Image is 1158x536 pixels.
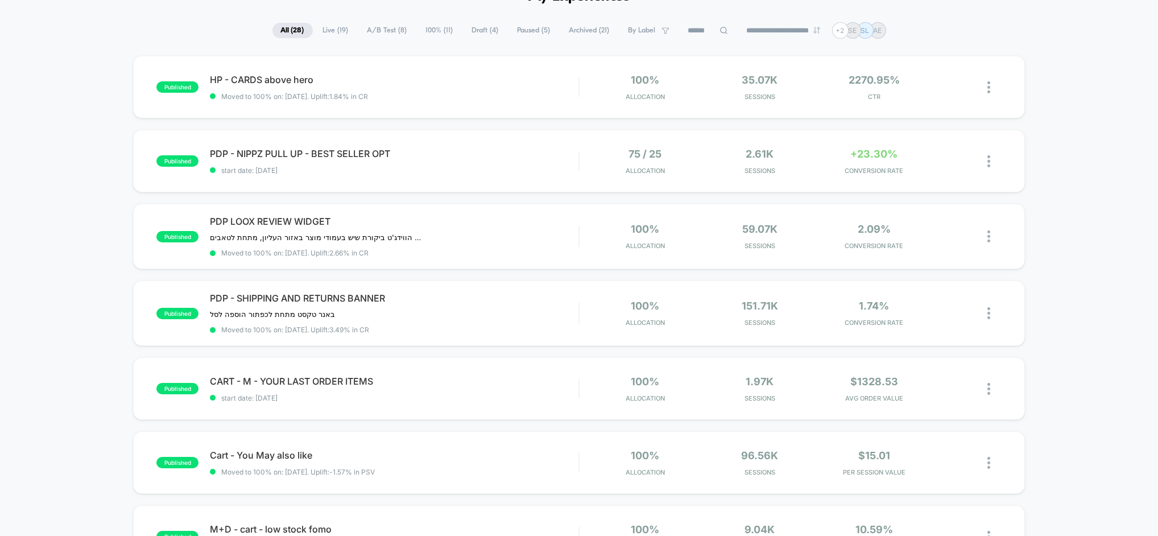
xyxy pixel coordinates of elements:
span: 100% ( 11 ) [417,23,462,38]
span: AVG ORDER VALUE [820,394,928,402]
span: 100% [631,223,659,235]
img: close [987,457,990,469]
img: close [987,81,990,93]
span: PDP LOOX REVIEW WIDGET [210,216,578,227]
span: All ( 28 ) [272,23,313,38]
span: Sessions [705,319,814,327]
img: close [987,230,990,242]
span: Allocation [626,394,665,402]
span: $1328.53 [850,376,898,387]
span: 1.74% [859,300,889,312]
img: end [813,27,820,34]
span: M+D - cart - low stock fomo [210,523,578,535]
span: Allocation [626,242,665,250]
span: $15.01 [858,450,890,461]
span: published [156,383,198,394]
span: הזזת הווידג'ט ביקורת שיש בעמודי מוצר באזור העליון, מתחת לטאבים. [210,233,421,242]
img: close [987,155,990,167]
span: Allocation [626,468,665,476]
span: CTR [820,93,928,101]
span: Cart - You May also like [210,450,578,461]
span: 2.09% [858,223,891,235]
span: 2270.95% [849,74,900,86]
span: 35.07k [742,74,777,86]
span: start date: [DATE] [210,394,578,402]
span: PER SESSION VALUE [820,468,928,476]
span: start date: [DATE] [210,166,578,175]
span: published [156,457,198,468]
span: Sessions [705,394,814,402]
div: + 2 [832,22,849,39]
span: Archived ( 21 ) [561,23,618,38]
span: Paused ( 5 ) [509,23,559,38]
p: AE [874,26,882,35]
span: PDP - NIPPZ PULL UP - BEST SELLER OPT [210,148,578,159]
p: SE [849,26,857,35]
span: באנר טקסט מתחת לכפתור הוספה לסל [210,310,335,319]
span: Allocation [626,93,665,101]
span: 100% [631,450,659,461]
img: close [987,383,990,395]
span: CONVERSION RATE [820,167,928,175]
span: 1.97k [746,376,774,387]
span: Moved to 100% on: [DATE] . Uplift: 2.66% in CR [221,249,369,257]
span: 59.07k [742,223,777,235]
span: 10.59% [855,523,893,535]
span: PDP - SHIPPING AND RETURNS BANNER [210,292,578,304]
span: 100% [631,74,659,86]
span: 2.61k [746,148,774,160]
span: published [156,308,198,319]
span: Live ( 19 ) [315,23,357,38]
span: +23.30% [850,148,898,160]
span: published [156,231,198,242]
span: A/B Test ( 8 ) [359,23,416,38]
span: HP - CARDS above hero [210,74,578,85]
span: 75 / 25 [628,148,661,160]
span: CART - M - YOUR LAST ORDER ITEMS [210,376,578,387]
span: published [156,155,198,167]
span: By Label [628,26,656,35]
p: SL [861,26,870,35]
span: Sessions [705,167,814,175]
span: CONVERSION RATE [820,242,928,250]
span: Sessions [705,93,814,101]
span: 9.04k [745,523,775,535]
span: Moved to 100% on: [DATE] . Uplift: 3.49% in CR [221,325,369,334]
span: Allocation [626,167,665,175]
span: 96.56k [741,450,778,461]
span: 100% [631,300,659,312]
span: Moved to 100% on: [DATE] . Uplift: -1.57% in PSV [221,468,375,476]
img: close [987,307,990,319]
span: Draft ( 4 ) [464,23,507,38]
span: Moved to 100% on: [DATE] . Uplift: 1.84% in CR [221,92,368,101]
span: Sessions [705,468,814,476]
span: 100% [631,523,659,535]
span: CONVERSION RATE [820,319,928,327]
span: Sessions [705,242,814,250]
span: published [156,81,198,93]
span: 100% [631,376,659,387]
span: Allocation [626,319,665,327]
span: 151.71k [742,300,778,312]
